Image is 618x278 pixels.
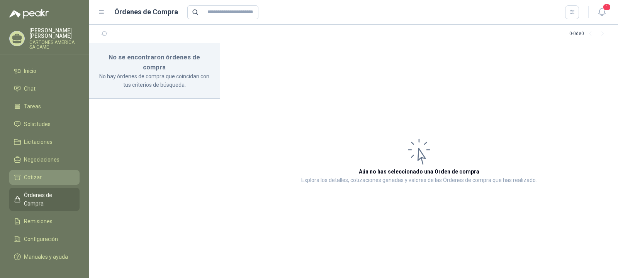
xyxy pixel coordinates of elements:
[9,170,80,185] a: Cotizar
[595,5,609,19] button: 1
[24,235,58,243] span: Configuración
[24,138,53,146] span: Licitaciones
[24,253,68,261] span: Manuales y ayuda
[24,191,72,208] span: Órdenes de Compra
[9,81,80,96] a: Chat
[9,232,80,246] a: Configuración
[24,217,53,226] span: Remisiones
[29,40,80,49] p: CARTONES AMERICA SA CAME
[24,173,42,182] span: Cotizar
[9,9,49,19] img: Logo peakr
[9,214,80,229] a: Remisiones
[9,188,80,211] a: Órdenes de Compra
[9,99,80,114] a: Tareas
[114,7,178,17] h1: Órdenes de Compra
[24,102,41,111] span: Tareas
[359,167,479,176] h3: Aún no has seleccionado una Orden de compra
[24,67,36,75] span: Inicio
[98,72,211,89] p: No hay órdenes de compra que coincidan con tus criterios de búsqueda.
[98,52,211,72] h3: No se encontraron órdenes de compra
[603,3,611,11] span: 1
[9,249,80,264] a: Manuales y ayuda
[9,64,80,78] a: Inicio
[24,120,51,128] span: Solicitudes
[9,117,80,131] a: Solicitudes
[9,135,80,149] a: Licitaciones
[24,84,36,93] span: Chat
[569,28,609,40] div: 0 - 0 de 0
[301,176,537,185] p: Explora los detalles, cotizaciones ganadas y valores de las Órdenes de compra que has realizado.
[24,155,59,164] span: Negociaciones
[9,152,80,167] a: Negociaciones
[29,28,80,39] p: [PERSON_NAME] [PERSON_NAME]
